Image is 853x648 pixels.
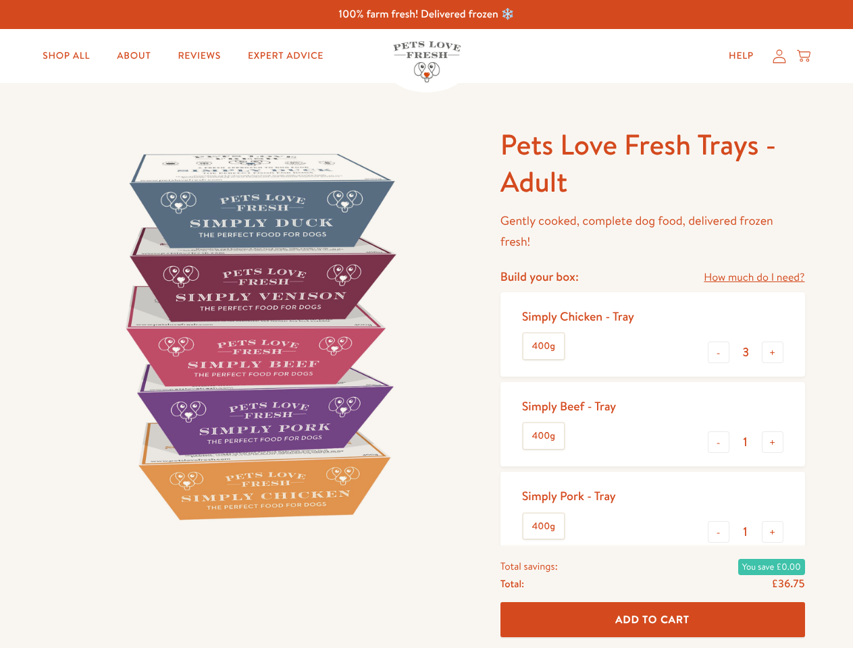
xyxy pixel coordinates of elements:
span: Total: [500,575,524,593]
p: Gently cooked, complete dog food, delivered frozen fresh! [500,211,805,252]
a: Help [718,43,765,70]
button: - [708,342,729,363]
button: + [762,342,783,363]
div: Simply Beef - Tray [522,398,616,414]
a: Reviews [167,43,231,70]
span: Add To Cart [615,612,690,626]
label: 400g [523,423,564,449]
div: Simply Chicken - Tray [522,308,634,324]
a: About [106,43,161,70]
label: 400g [523,514,564,539]
h1: Pets Love Fresh Trays - Adult [500,126,805,200]
a: How much do I need? [704,269,804,287]
span: Total savings: [500,558,558,575]
button: + [762,521,783,543]
button: Add To Cart [500,602,805,638]
label: 400g [523,333,564,359]
div: Simply Pork - Tray [522,488,616,504]
a: Shop All [32,43,101,70]
a: Expert Advice [237,43,334,70]
button: - [708,431,729,453]
img: Pets Love Fresh [393,41,461,82]
span: You save £0.00 [738,559,805,575]
button: + [762,431,783,453]
button: - [708,521,729,543]
span: £36.75 [771,576,804,591]
h4: Build your box: [500,269,579,284]
img: Pets Love Fresh Trays - Adult [49,126,468,545]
